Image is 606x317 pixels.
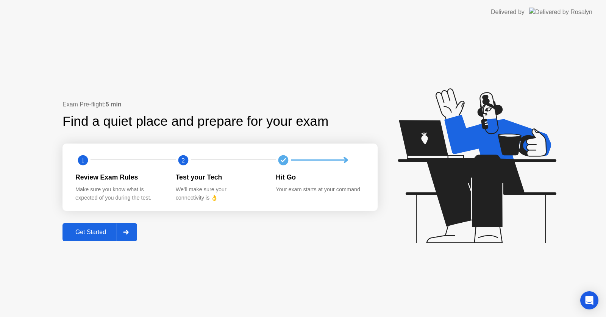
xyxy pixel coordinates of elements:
[176,186,264,202] div: We’ll make sure your connectivity is 👌
[176,172,264,182] div: Test your Tech
[62,100,378,109] div: Exam Pre-flight:
[62,223,137,241] button: Get Started
[106,101,122,108] b: 5 min
[276,186,364,194] div: Your exam starts at your command
[65,229,117,236] div: Get Started
[81,156,84,164] text: 1
[62,111,330,131] div: Find a quiet place and prepare for your exam
[491,8,525,17] div: Delivered by
[75,172,164,182] div: Review Exam Rules
[276,172,364,182] div: Hit Go
[580,291,598,309] div: Open Intercom Messenger
[75,186,164,202] div: Make sure you know what is expected of you during the test.
[529,8,592,16] img: Delivered by Rosalyn
[182,156,185,164] text: 2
